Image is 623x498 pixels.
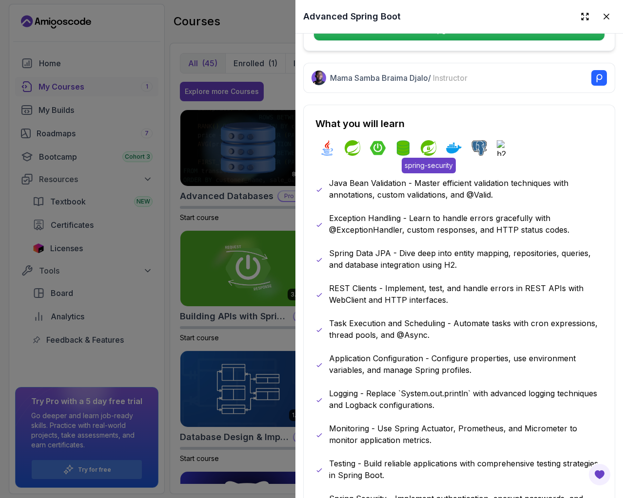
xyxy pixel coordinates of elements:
p: Application Configuration - Configure properties, use environment variables, and manage Spring pr... [329,352,603,376]
img: spring-boot logo [370,140,386,156]
p: Task Execution and Scheduling - Automate tasks with cron expressions, thread pools, and @Async. [329,317,603,341]
img: docker logo [446,140,462,156]
img: java logo [319,140,335,156]
p: Mama Samba Braima Djalo / [330,72,467,84]
p: Spring Data JPA - Dive deep into entity mapping, repositories, queries, and database integration ... [329,247,603,271]
img: h2 logo [497,140,512,156]
p: Monitoring - Use Spring Actuator, Prometheus, and Micrometer to monitor application metrics. [329,423,603,446]
img: spring logo [345,140,360,156]
img: spring-data-jpa logo [395,140,411,156]
span: spring-security [402,158,456,173]
img: postgres logo [471,140,487,156]
p: Logging - Replace `System.out.println` with advanced logging techniques and Logback configurations. [329,387,603,411]
h2: What you will learn [315,117,603,130]
button: Open Feedback Button [588,463,611,486]
h2: Advanced Spring Boot [303,10,401,23]
p: Java Bean Validation - Master efficient validation techniques with annotations, custom validation... [329,177,603,201]
img: Nelson Djalo [311,71,326,85]
img: spring-security logo [421,140,436,156]
button: Expand drawer [576,8,594,25]
span: Instructor [433,73,467,83]
p: REST Clients - Implement, test, and handle errors in REST APIs with WebClient and HTTP interfaces. [329,282,603,306]
p: Exception Handling - Learn to handle errors gracefully with @ExceptionHandler, custom responses, ... [329,212,603,236]
p: Testing - Build reliable applications with comprehensive testing strategies in Spring Boot. [329,458,603,481]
